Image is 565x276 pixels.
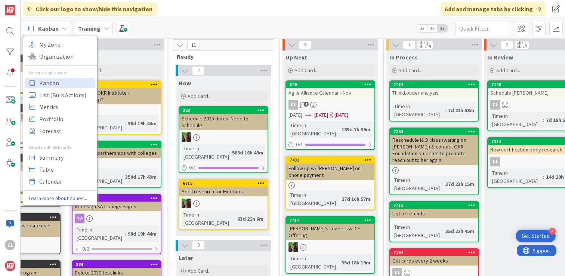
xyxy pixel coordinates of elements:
[286,157,374,163] div: 7433
[290,218,374,223] div: 7414
[286,217,374,240] div: 7414[PERSON_NAME]'s Leaders & ICF Offering
[39,77,93,89] span: Kanban
[188,93,212,99] span: Add Card...
[286,81,374,88] div: 349
[390,209,478,218] div: List of refunds
[296,141,303,148] span: 0 / 1
[39,51,93,62] span: Organization
[23,2,157,16] div: Click our logo to show/hide this navigation
[25,114,95,124] a: Portfolio
[25,176,95,187] a: Calendar
[25,152,95,163] a: Summary
[455,22,511,35] input: Quick Filter...
[390,128,478,165] div: 7393Reschedule I&O class (waiting on [PERSON_NAME]) & contact OKR Foundation students to promote ...
[288,100,298,110] div: CL
[299,40,312,49] span: 8
[72,261,161,268] div: 334
[286,140,374,149] div: 0/1
[445,106,446,114] span: :
[75,115,125,132] div: Time in [GEOGRAPHIC_DATA]
[288,121,339,138] div: Time in [GEOGRAPHIC_DATA]
[288,111,302,119] span: [DATE]
[25,102,95,112] a: Metrics
[23,144,97,151] div: Select multiple boards
[442,180,444,188] span: :
[182,144,229,161] div: Time in [GEOGRAPHIC_DATA]
[75,169,122,185] div: Time in [GEOGRAPHIC_DATA]
[393,129,478,134] div: 7393
[427,25,437,32] span: 2x
[183,181,268,186] div: 6715
[286,163,374,180] div: Follow up w/ [PERSON_NAME] on phone payment
[403,40,416,49] span: 7
[490,112,543,128] div: Time in [GEOGRAPHIC_DATA]
[417,25,427,32] span: 1x
[501,40,513,49] span: 2
[72,148,161,158] div: Research partnerships with colleges
[390,81,478,88] div: 7484
[188,267,212,274] span: Add Card...
[39,89,93,101] span: List (Bulk Actions)
[496,67,520,74] span: Add Card...
[390,202,478,218] div: 7411List of refunds
[340,125,372,134] div: 189d 7h 39m
[25,164,95,175] a: Table
[390,249,478,256] div: 7194
[179,79,191,87] span: Now
[339,125,340,134] span: :
[75,226,125,242] div: Time in [GEOGRAPHIC_DATA]
[23,70,97,76] div: Select a single board
[390,88,478,98] div: ThinkLouder analysis
[286,81,374,98] div: 349Agile Alliance Calendar - Nov
[5,261,15,271] img: avatar
[179,107,268,114] div: 323
[179,114,268,130] div: Schedule 2025 dates: Need to schedule
[294,67,318,74] span: Add Card...
[25,39,95,50] a: My Zone
[76,142,161,147] div: 2622
[72,141,161,148] div: 2622
[334,111,348,119] div: [DATE]
[393,250,478,255] div: 7194
[182,199,191,208] img: SL
[490,100,500,110] div: CL
[398,67,422,74] span: Add Card...
[76,262,161,267] div: 334
[5,5,15,15] img: Visit kanbanzone.com
[304,102,309,107] span: 1
[437,25,447,32] span: 3x
[288,242,298,252] img: SL
[39,101,93,113] span: Metrics
[390,128,478,135] div: 7393
[126,119,158,128] div: 98d 19h 44m
[446,106,476,114] div: 7d 21h 58m
[286,157,374,180] div: 7433Follow up w/ [PERSON_NAME] on phone payment
[286,242,374,252] div: SL
[25,90,95,100] a: List (Bulk Actions)
[390,81,478,98] div: 7484ThinkLouder analysis
[39,113,93,125] span: Portfolio
[389,53,418,61] span: In Process
[76,196,161,201] div: 6839
[25,78,95,88] a: Kanban
[440,2,546,16] div: Add and manage tabs by clicking
[229,148,230,157] span: :
[125,230,126,238] span: :
[82,245,89,253] span: 0/2
[444,227,476,235] div: 35d 22h 45m
[39,125,93,137] span: Forecast
[516,230,556,242] div: Open Get Started checklist, remaining modules: 4
[72,195,161,211] div: 6839Redesign SA Listings Pages
[487,53,513,61] span: In Review
[419,41,428,45] div: Min 1
[290,82,374,87] div: 349
[5,240,15,250] div: CL
[517,41,526,45] div: Min 1
[179,187,268,196] div: Add'l research for Meetups
[314,111,328,119] span: [DATE]
[182,211,234,227] div: Time in [GEOGRAPHIC_DATA]
[122,173,123,181] span: :
[39,164,93,175] span: Table
[39,152,93,163] span: Summary
[123,173,158,181] div: 350d 17h 43m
